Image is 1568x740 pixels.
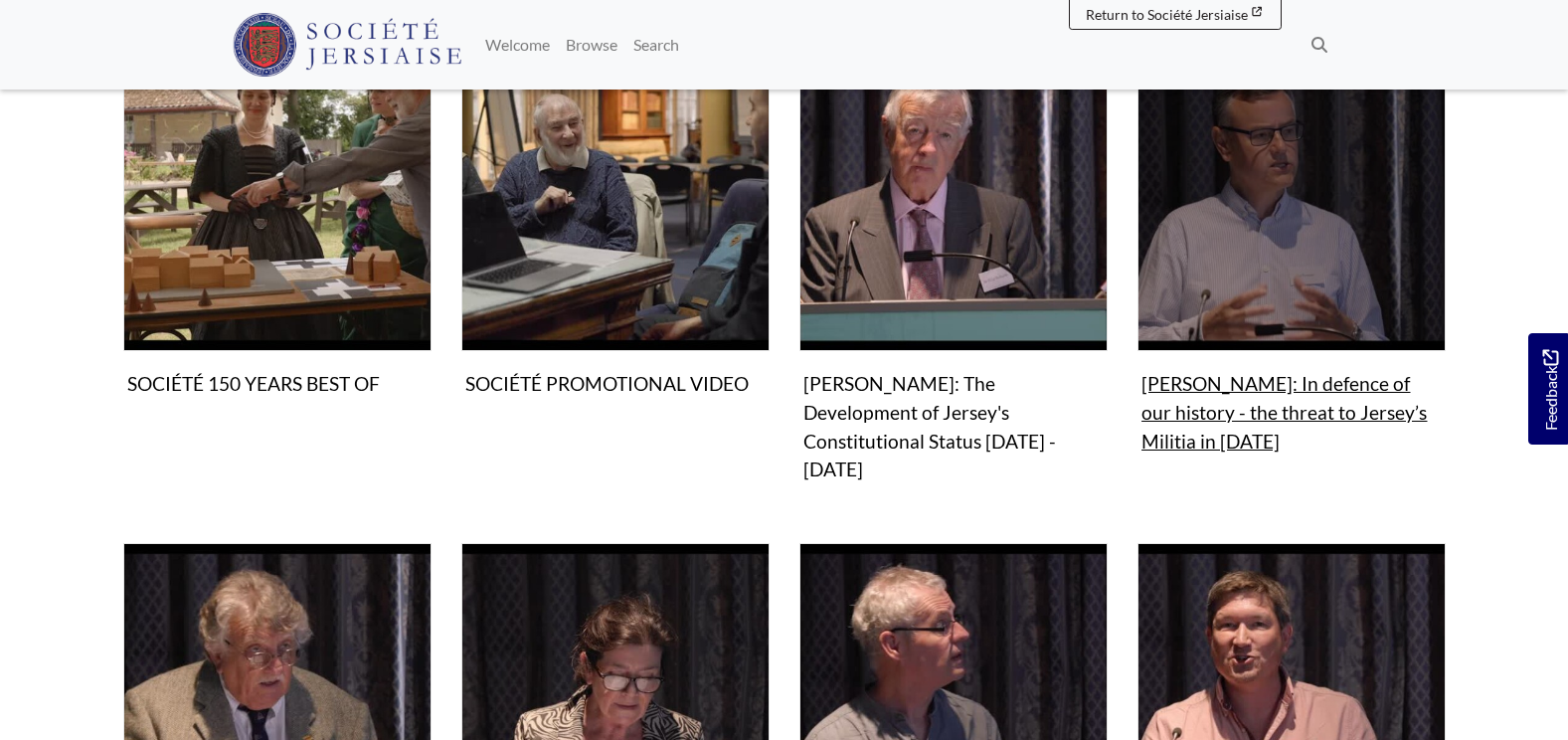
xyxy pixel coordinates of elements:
img: Philip Bailhache: The Development of Jersey's Constitutional Status 1873 - 2023 [799,43,1108,351]
img: SOCIÉTÉ PROMOTIONAL VIDEO [461,43,770,351]
a: Ian Ronayne: In defence of our history - the threat to Jersey’s Militia in 1873 [PERSON_NAME]: In... [1137,43,1446,461]
span: Feedback [1538,349,1562,430]
a: SOCIÉTÉ PROMOTIONAL VIDEO SOCIÉTÉ PROMOTIONAL VIDEO [461,43,770,404]
a: SOCIÉTÉ 150 YEARS BEST OF SOCIÉTÉ 150 YEARS BEST OF [123,43,432,404]
a: Search [625,25,687,65]
img: Société Jersiaise [233,13,462,77]
a: Société Jersiaise logo [233,8,462,82]
a: Would you like to provide feedback? [1528,333,1568,445]
span: Return to Société Jersiaise [1086,6,1248,23]
img: Ian Ronayne: In defence of our history - the threat to Jersey’s Militia in 1873 [1137,43,1446,351]
a: Philip Bailhache: The Development of Jersey's Constitutional Status 1873 - 2023 [PERSON_NAME]: Th... [799,43,1108,489]
a: Browse [558,25,625,65]
img: SOCIÉTÉ 150 YEARS BEST OF [123,43,432,351]
a: Welcome [477,25,558,65]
